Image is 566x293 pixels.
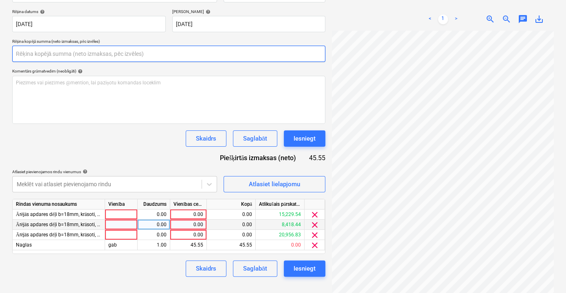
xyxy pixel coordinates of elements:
button: Atlasiet lielapjomu [224,176,325,192]
div: 15,229.54 [256,209,305,220]
div: 0.00 [141,230,167,240]
div: [PERSON_NAME] [172,9,326,14]
div: 0.00 [141,209,167,220]
div: Atlikušais pārskatītais budžets [256,199,305,209]
input: Izpildes datums nav norādīts [172,16,326,32]
div: Atlasiet lielapjomu [249,179,300,189]
div: 0.00 [207,209,256,220]
span: help [81,169,88,174]
span: Ārējās apdares dēļi b=18mm, krāsoti, montāžas skrūves, palīgmateriāli [16,222,168,227]
span: help [204,9,211,14]
button: Iesniegt [284,260,325,277]
div: Saglabāt [243,263,267,274]
span: clear [310,240,320,250]
div: Daudzums [138,199,170,209]
button: Skaidrs [186,130,226,147]
div: Komentārs grāmatvedim (neobligāti) [12,68,325,74]
div: 45.55 [173,240,203,250]
button: Saglabāt [233,260,277,277]
span: chat [518,14,528,24]
div: 0.00 [173,209,203,220]
span: Naglas [16,242,32,248]
p: Rēķina kopējā summa (neto izmaksas, pēc izvēles) [12,39,325,46]
a: Next page [451,14,461,24]
div: Vienības cena [170,199,207,209]
div: Rindas vienuma nosaukums [13,199,105,209]
div: 8,418.44 [256,220,305,230]
div: 0.00 [173,220,203,230]
div: Piešķirtās izmaksas (neto) [213,153,309,163]
div: Skaidrs [196,133,216,144]
div: 0.00 [207,230,256,240]
input: Rēķina kopējā summa (neto izmaksas, pēc izvēles) [12,46,325,62]
div: Kopā [207,199,256,209]
div: Vienība [105,199,138,209]
a: Previous page [425,14,435,24]
span: Ārējās apdares dēļi b=18mm, krāsoti, montāžas skrūves, palīgmateriāli [16,232,168,238]
button: Iesniegt [284,130,325,147]
span: zoom_in [485,14,495,24]
div: Skaidrs [196,263,216,274]
div: 0.00 [207,220,256,230]
span: save_alt [534,14,544,24]
div: Atlasiet pievienojamos rindu vienumus [12,169,217,174]
span: clear [310,220,320,230]
div: 20,956.83 [256,230,305,240]
div: Iesniegt [294,263,316,274]
span: zoom_out [502,14,511,24]
div: 45.55 [309,153,325,163]
button: Skaidrs [186,260,226,277]
div: 1.00 [141,240,167,250]
div: 0.00 [173,230,203,240]
div: Saglabāt [243,133,267,144]
span: help [38,9,45,14]
a: Page 1 is your current page [438,14,448,24]
div: 0.00 [141,220,167,230]
button: Saglabāt [233,130,277,147]
span: help [76,69,83,74]
span: clear [310,230,320,240]
div: gab [105,240,138,250]
div: 0.00 [256,240,305,250]
div: 45.55 [207,240,256,250]
div: Iesniegt [294,133,316,144]
span: clear [310,210,320,220]
span: Ārējās apdares dēļi b=18mm, krāsoti, montāžas skrūves, palīgmateriāli [16,211,168,217]
div: Rēķina datums [12,9,166,14]
input: Rēķina datums nav norādīts [12,16,166,32]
